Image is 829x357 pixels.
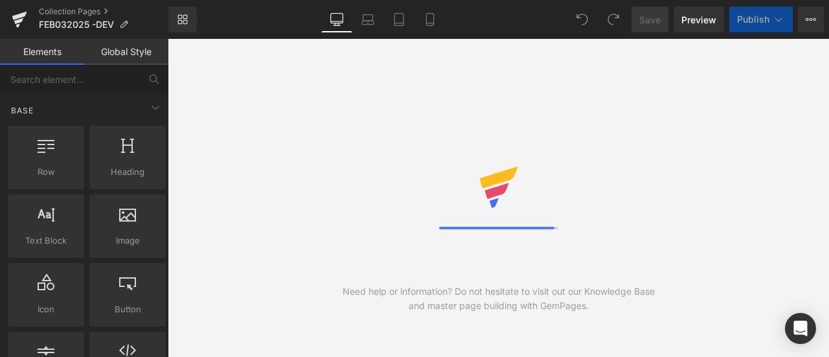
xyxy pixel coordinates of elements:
[168,6,197,32] a: New Library
[798,6,824,32] button: More
[785,313,816,344] div: Open Intercom Messenger
[12,303,80,316] span: Icon
[737,14,769,25] span: Publish
[600,6,626,32] button: Redo
[352,6,383,32] a: Laptop
[674,6,724,32] a: Preview
[93,234,162,248] span: Image
[10,104,35,117] span: Base
[321,6,352,32] a: Desktop
[93,165,162,179] span: Heading
[39,19,114,30] span: FEB032025 -DEV
[39,6,168,17] a: Collection Pages
[569,6,595,32] button: Undo
[681,13,716,27] span: Preview
[12,234,80,248] span: Text Block
[639,13,661,27] span: Save
[93,303,162,316] span: Button
[333,284,664,313] div: Need help or information? Do not hesitate to visit out our Knowledge Base and master page buildin...
[84,39,168,65] a: Global Style
[12,165,80,179] span: Row
[383,6,414,32] a: Tablet
[729,6,793,32] button: Publish
[414,6,446,32] a: Mobile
